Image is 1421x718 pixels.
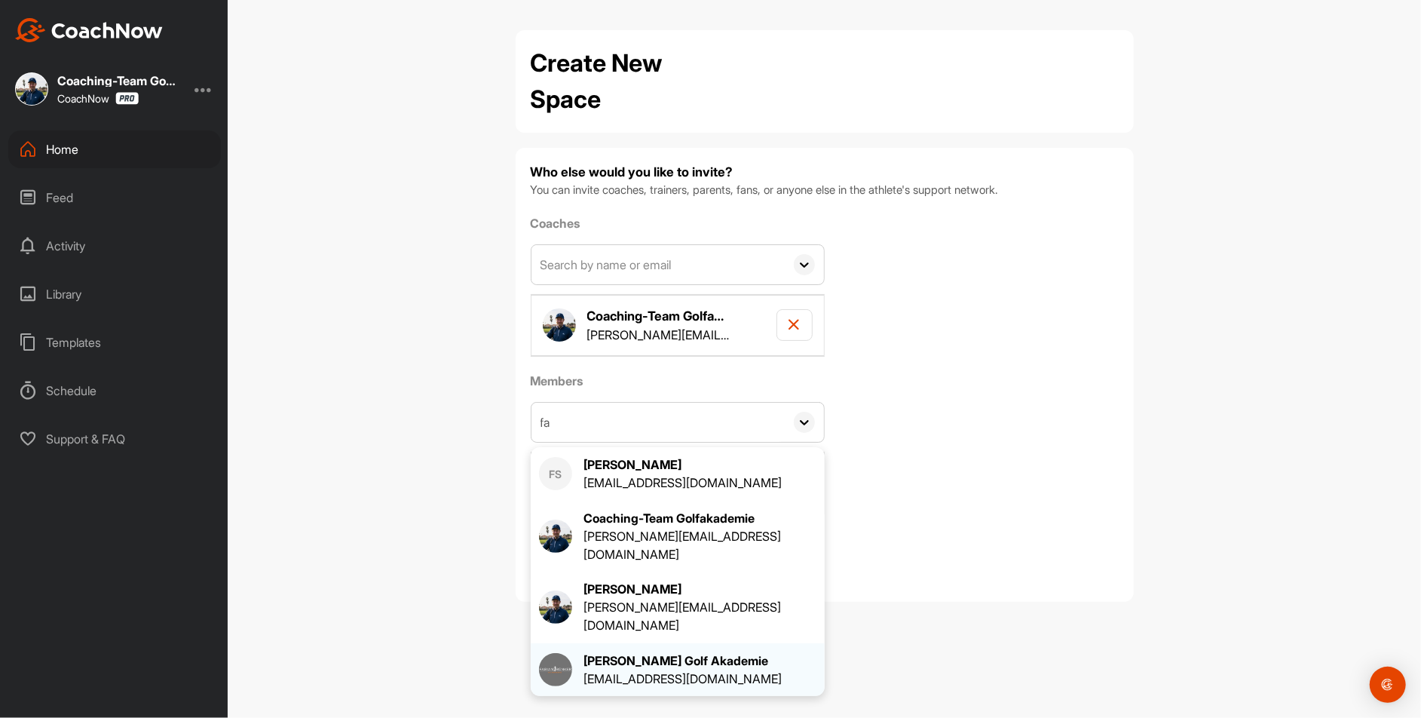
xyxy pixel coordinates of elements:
img: CoachNow Pro [115,92,139,105]
div: [PERSON_NAME] [583,580,816,598]
label: Coaches [531,214,825,232]
img: author [543,308,576,342]
div: Activity [8,227,221,265]
div: Coaching-Team Golfakademie [583,509,816,527]
p: You can invite coaches, trainers, parents, fans, or anyone else in the athlete's support network. [531,182,1119,199]
div: [PERSON_NAME] Golf Akademie [583,652,782,670]
p: [PERSON_NAME][EMAIL_ADDRESS][DOMAIN_NAME] [587,326,730,344]
div: [PERSON_NAME][EMAIL_ADDRESS][DOMAIN_NAME] [583,527,816,563]
img: square_76f96ec4196c1962453f0fa417d3756b.jpg [539,520,572,553]
div: FS [539,457,572,490]
div: CoachNow [57,92,139,105]
div: Library [8,275,221,313]
div: Templates [8,324,221,361]
h2: Create New Space [531,45,734,118]
h4: Who else would you like to invite? [531,163,1119,182]
img: square_65be0d24ef28c07078dfe6ef0dceb1b5.jpg [539,591,572,624]
img: CoachNow [15,18,163,42]
div: [PERSON_NAME] [583,456,782,474]
div: Support & FAQ [8,420,221,458]
div: [PERSON_NAME][EMAIL_ADDRESS][DOMAIN_NAME] [583,598,816,634]
div: Coaching-Team Golfakademie [57,75,178,87]
div: Schedule [8,372,221,410]
label: Members [531,372,825,390]
div: [EMAIL_ADDRESS][DOMAIN_NAME] [583,474,782,492]
input: Search by name or email [531,403,785,442]
h4: Coaching-Team Golfakademie [587,307,730,326]
div: Home [8,130,221,168]
div: Open Intercom Messenger [1370,667,1406,703]
input: Search by name or email [531,245,785,284]
img: square_87480ad1996db3f95417b017d398971a.jpg [539,653,572,686]
img: square_76f96ec4196c1962453f0fa417d3756b.jpg [15,72,48,106]
div: Feed [8,179,221,216]
div: [EMAIL_ADDRESS][DOMAIN_NAME] [583,670,782,688]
